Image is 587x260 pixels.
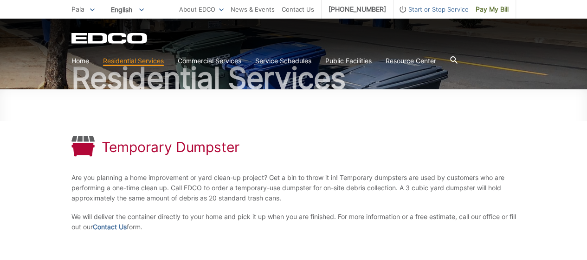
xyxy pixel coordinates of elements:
a: Service Schedules [255,56,311,66]
span: English [104,2,151,17]
h2: Residential Services [71,63,516,93]
a: Commercial Services [178,56,241,66]
p: We will deliver the container directly to your home and pick it up when you are finished. For mor... [71,212,516,232]
a: Contact Us [282,4,314,14]
a: Residential Services [103,56,164,66]
h1: Temporary Dumpster [102,139,239,155]
span: Pala [71,5,84,13]
a: EDCD logo. Return to the homepage. [71,33,148,44]
a: Contact Us [93,222,127,232]
a: Public Facilities [325,56,372,66]
span: Pay My Bill [476,4,509,14]
a: News & Events [231,4,275,14]
a: Resource Center [386,56,436,66]
a: Home [71,56,89,66]
p: Are you planning a home improvement or yard clean-up project? Get a bin to throw it in! Temporary... [71,173,516,203]
a: About EDCO [179,4,224,14]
